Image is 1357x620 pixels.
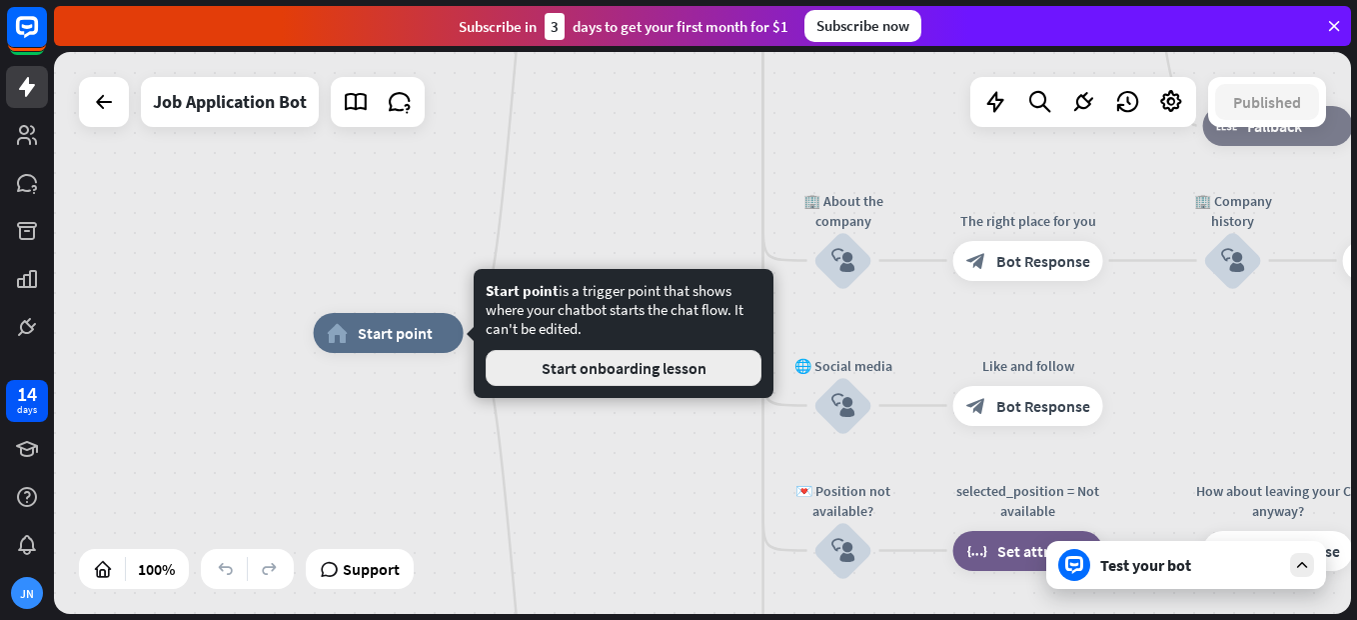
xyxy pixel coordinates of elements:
div: 🏢 About the company [783,191,903,231]
span: Set attribute [997,541,1085,561]
i: block_user_input [831,249,855,273]
i: block_fallback [1216,116,1237,136]
span: Start point [486,281,559,300]
i: block_bot_response [966,396,986,416]
div: 100% [132,553,181,585]
div: 🏢 Company history [1173,191,1293,231]
div: Job Application Bot [153,77,307,127]
div: The right place for you [938,211,1118,231]
i: block_user_input [831,394,855,418]
i: block_user_input [831,539,855,563]
div: Subscribe now [804,10,921,42]
div: 🌐 Social media [783,356,903,376]
i: block_user_input [1221,249,1245,273]
div: days [17,403,37,417]
div: Test your bot [1100,555,1280,575]
button: Open LiveChat chat widget [16,8,76,68]
a: 14 days [6,380,48,422]
span: Support [343,553,400,585]
div: is a trigger point that shows where your chatbot starts the chat flow. It can't be edited. [486,281,761,386]
div: Like and follow [938,356,1118,376]
span: Bot Response [996,396,1090,416]
button: Start onboarding lesson [486,350,761,386]
span: Bot Response [1246,541,1340,561]
i: block_set_attribute [966,541,987,561]
span: Bot Response [996,251,1090,271]
div: 14 [17,385,37,403]
button: Published [1215,84,1319,120]
i: home_2 [327,323,348,343]
span: Start point [358,323,433,343]
div: 💌 Position not available? [783,481,903,521]
div: JN [11,577,43,609]
i: block_bot_response [966,251,986,271]
div: Subscribe in days to get your first month for $1 [459,13,788,40]
div: selected_position = Not available [938,481,1118,521]
span: Fallback [1247,116,1302,136]
div: 3 [545,13,565,40]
